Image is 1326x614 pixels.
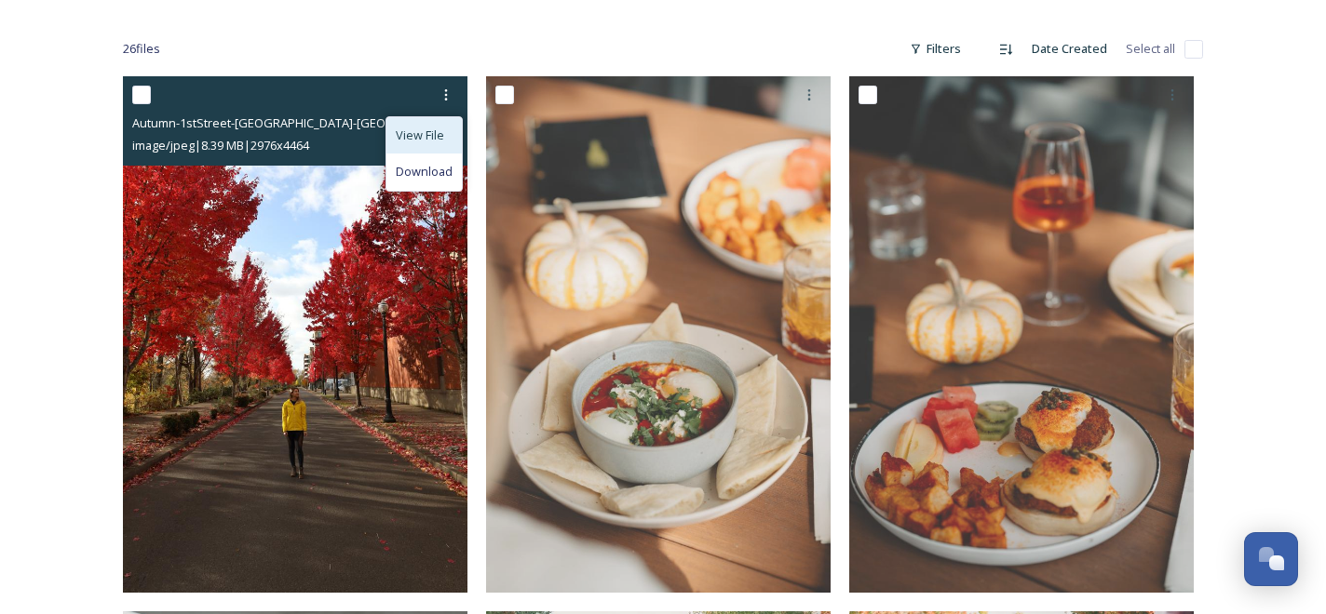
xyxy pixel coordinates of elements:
[123,76,467,593] img: Autumn-1stStreet-Downtown-CorvallisOregon-AlizahAkiko-Credit-Share.jpg
[132,113,691,131] span: Autumn-1stStreet-[GEOGRAPHIC_DATA]-[GEOGRAPHIC_DATA]-[GEOGRAPHIC_DATA]-Credit-Share.jpg
[849,76,1194,593] img: Caves Brunch in Fall 2025.jpg
[396,127,444,144] span: View File
[123,40,160,58] span: 26 file s
[486,76,831,593] img: Caves Brunch in Fall 2025 (1).jpg
[1022,31,1116,67] div: Date Created
[1244,532,1298,586] button: Open Chat
[1126,40,1175,58] span: Select all
[900,31,970,67] div: Filters
[396,163,453,180] span: Download
[132,137,309,153] span: image/jpeg | 8.39 MB | 2976 x 4464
